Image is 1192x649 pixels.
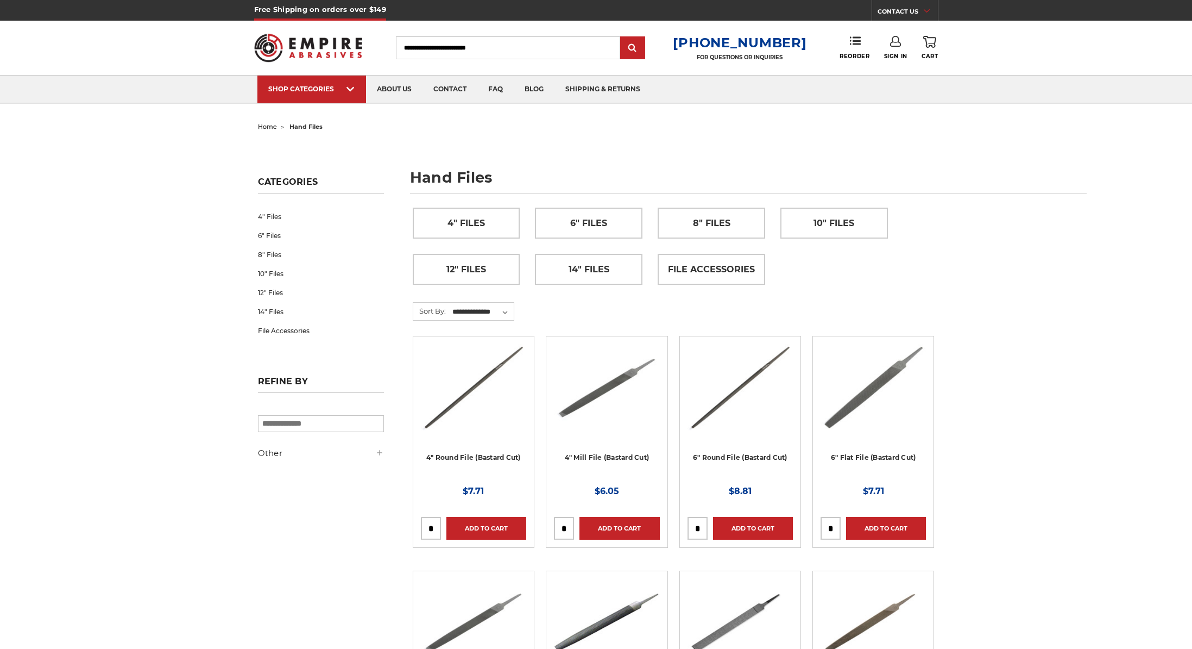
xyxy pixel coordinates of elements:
span: 8" Files [693,214,730,233]
a: 6 Inch Round File Bastard Cut, Double Cut [688,344,793,483]
a: blog [514,76,554,103]
a: 6" Flat Bastard File [821,344,926,483]
a: Add to Cart [579,517,659,540]
span: 10" Files [813,214,854,233]
a: 8" Files [658,208,765,238]
h1: hand files [410,170,1087,194]
a: File Accessories [258,321,384,340]
span: hand files [289,123,323,130]
span: $8.81 [729,486,752,496]
label: Sort By: [413,303,446,319]
h5: Refine by [258,376,384,393]
a: 6" Files [535,208,642,238]
div: SHOP CATEGORIES [268,85,355,93]
a: 14" Files [535,254,642,284]
span: $7.71 [863,486,884,496]
p: FOR QUESTIONS OR INQUIRIES [673,54,806,61]
a: shipping & returns [554,76,651,103]
span: 12" Files [446,260,486,279]
img: Empire Abrasives [254,27,363,69]
a: 4" Files [258,207,384,226]
a: 14" Files [258,302,384,321]
img: 4 Inch Round File Bastard Cut, Double Cut [421,344,526,431]
a: 10" Files [781,208,887,238]
a: Add to Cart [713,517,793,540]
span: 14" Files [569,260,609,279]
a: contact [422,76,477,103]
span: $7.71 [463,486,484,496]
a: 4" Mill File Bastard Cut [554,344,659,483]
span: File Accessories [668,260,755,279]
span: Sign In [884,53,907,60]
a: Reorder [840,36,869,59]
a: 8" Files [258,245,384,264]
a: [PHONE_NUMBER] [673,35,806,51]
img: 6 Inch Round File Bastard Cut, Double Cut [688,344,793,431]
a: Add to Cart [846,517,926,540]
a: File Accessories [658,254,765,284]
span: 4" Files [447,214,485,233]
img: 4" Mill File Bastard Cut [554,344,659,431]
img: 6" Flat Bastard File [821,344,926,431]
span: Cart [922,53,938,60]
span: Reorder [840,53,869,60]
a: Add to Cart [446,517,526,540]
select: Sort By: [451,304,514,320]
a: 12" Files [258,283,384,302]
a: 4 Inch Round File Bastard Cut, Double Cut [421,344,526,483]
a: home [258,123,277,130]
a: Cart [922,36,938,60]
a: CONTACT US [878,5,938,21]
span: $6.05 [595,486,619,496]
a: 4" Files [413,208,520,238]
span: 6" Files [570,214,607,233]
h5: Other [258,447,384,460]
a: 12" Files [413,254,520,284]
h5: Categories [258,177,384,194]
a: about us [366,76,422,103]
a: faq [477,76,514,103]
a: 6" Files [258,226,384,245]
a: 10" Files [258,264,384,283]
